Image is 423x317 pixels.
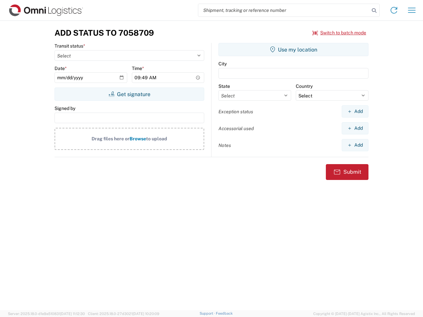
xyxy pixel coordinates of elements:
[218,61,227,67] label: City
[200,311,216,315] a: Support
[8,312,85,316] span: Server: 2025.18.0-d1e9a510831
[342,105,368,118] button: Add
[55,65,67,71] label: Date
[326,164,368,180] button: Submit
[216,311,233,315] a: Feedback
[55,105,75,111] label: Signed by
[132,65,144,71] label: Time
[218,125,254,131] label: Accessorial used
[55,43,85,49] label: Transit status
[130,136,146,141] span: Browse
[218,83,230,89] label: State
[88,312,159,316] span: Client: 2025.18.0-27d3021
[313,311,415,317] span: Copyright © [DATE]-[DATE] Agistix Inc., All Rights Reserved
[60,312,85,316] span: [DATE] 11:12:30
[55,28,154,38] h3: Add Status to 7058709
[146,136,167,141] span: to upload
[342,122,368,134] button: Add
[342,139,368,151] button: Add
[218,142,231,148] label: Notes
[55,88,204,101] button: Get signature
[218,109,253,115] label: Exception status
[92,136,130,141] span: Drag files here or
[296,83,313,89] label: Country
[218,43,368,56] button: Use my location
[133,312,159,316] span: [DATE] 10:20:09
[312,27,366,38] button: Switch to batch mode
[198,4,369,17] input: Shipment, tracking or reference number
